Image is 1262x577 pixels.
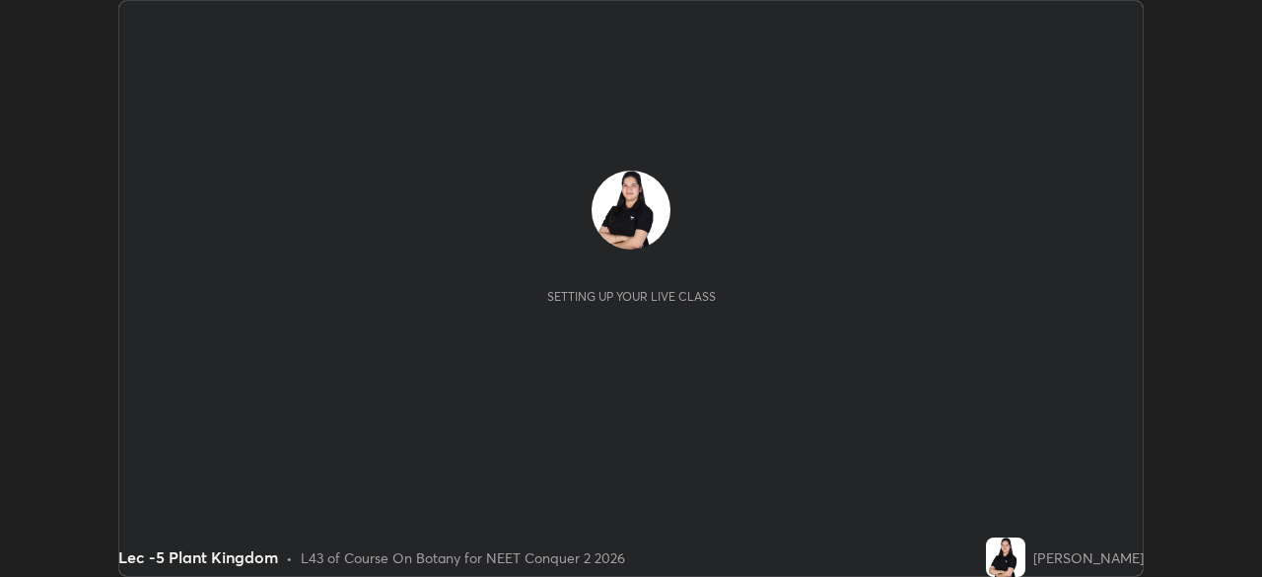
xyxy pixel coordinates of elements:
[592,171,670,250] img: f4a5c7a436c14979aac81bfcec30b095.jpg
[986,538,1025,577] img: f4a5c7a436c14979aac81bfcec30b095.jpg
[301,547,625,568] div: L43 of Course On Botany for NEET Conquer 2 2026
[118,545,278,569] div: Lec -5 Plant Kingdom
[1033,547,1144,568] div: [PERSON_NAME]
[286,547,293,568] div: •
[547,289,716,304] div: Setting up your live class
